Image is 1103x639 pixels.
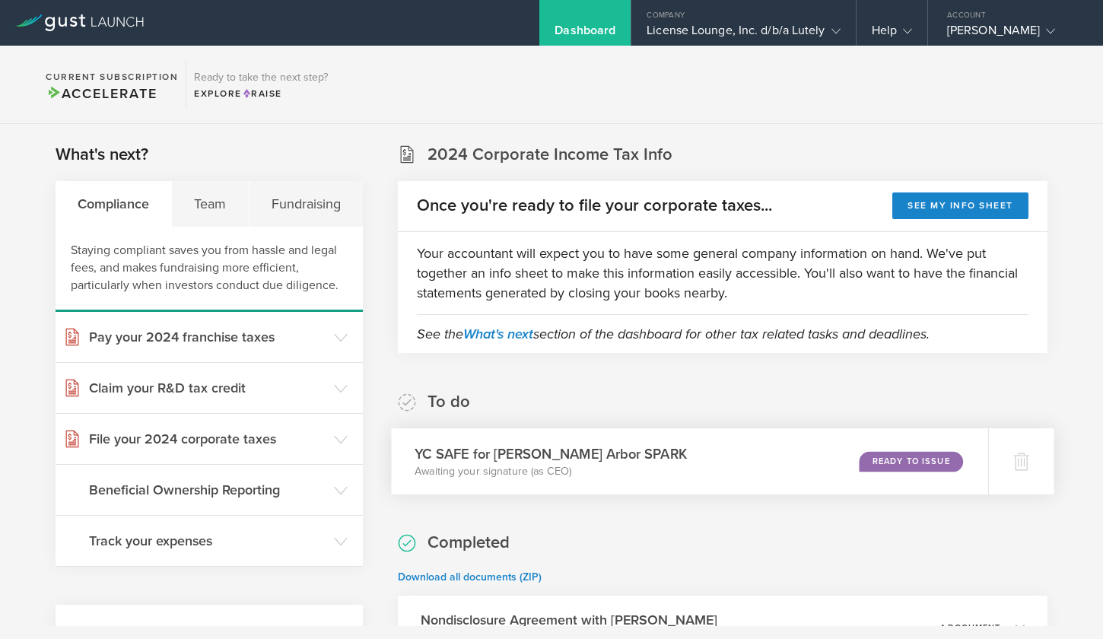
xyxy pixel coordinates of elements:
[892,192,1028,219] button: See my info sheet
[391,428,987,494] div: YC SAFE for [PERSON_NAME] Arbor SPARKAwaiting your signature (as CEO)Ready to Issue
[56,227,363,312] div: Staying compliant saves you from hassle and legal fees, and makes fundraising more efficient, par...
[89,378,326,398] h3: Claim your R&D tax credit
[46,85,157,102] span: Accelerate
[398,571,542,583] a: Download all documents (ZIP)
[647,23,840,46] div: License Lounge, Inc. d/b/a Lutely
[415,443,687,464] h3: YC SAFE for [PERSON_NAME] Arbor SPARK
[194,72,328,83] h3: Ready to take the next step?
[56,181,172,227] div: Compliance
[415,463,687,478] p: Awaiting your signature (as CEO)
[417,326,930,342] em: See the section of the dashboard for other tax related tasks and deadlines.
[186,61,335,108] div: Ready to take the next step?ExploreRaise
[89,429,326,449] h3: File your 2024 corporate taxes
[56,144,148,166] h2: What's next?
[859,451,962,472] div: Ready to Issue
[421,610,717,630] h3: Nondisclosure Agreement with [PERSON_NAME]
[89,480,326,500] h3: Beneficial Ownership Reporting
[1027,566,1103,639] iframe: Chat Widget
[250,181,363,227] div: Fundraising
[89,531,326,551] h3: Track your expenses
[947,23,1076,46] div: [PERSON_NAME]
[194,87,328,100] div: Explore
[463,326,533,342] a: What's next
[941,624,1000,632] p: 1 document
[89,327,326,347] h3: Pay your 2024 franchise taxes
[46,72,178,81] h2: Current Subscription
[428,532,510,554] h2: Completed
[172,181,249,227] div: Team
[428,144,672,166] h2: 2024 Corporate Income Tax Info
[417,243,1028,303] p: Your accountant will expect you to have some general company information on hand. We've put toget...
[242,88,282,99] span: Raise
[872,23,912,46] div: Help
[428,391,470,413] h2: To do
[417,195,772,217] h2: Once you're ready to file your corporate taxes...
[555,23,615,46] div: Dashboard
